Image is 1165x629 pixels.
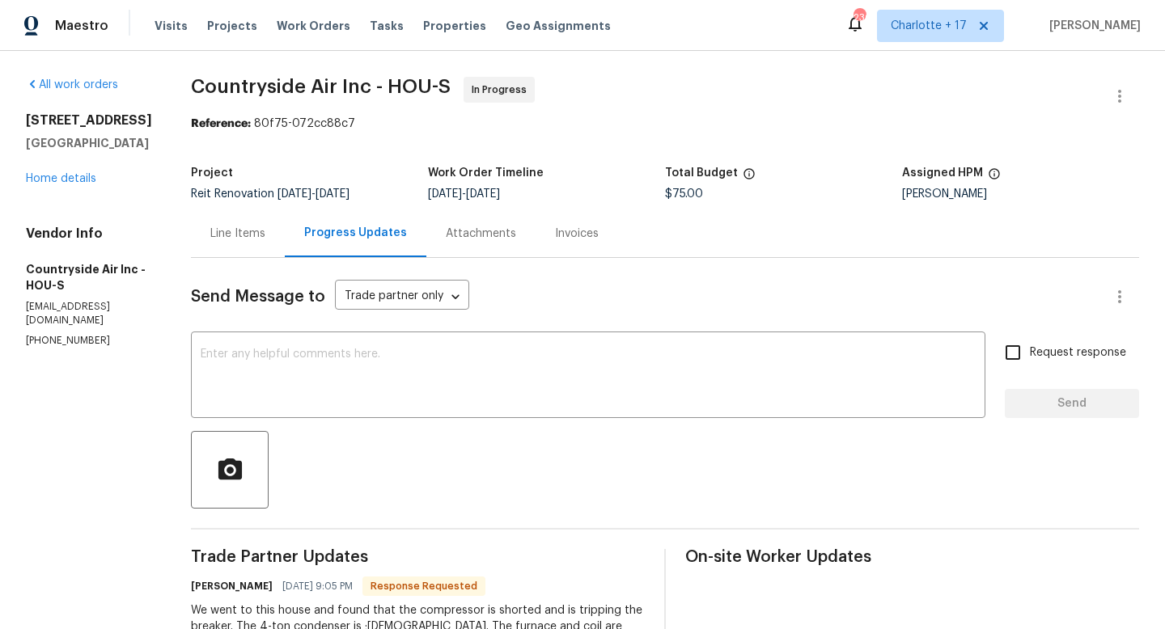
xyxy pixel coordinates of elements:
span: [DATE] [428,188,462,200]
div: Line Items [210,226,265,242]
h5: Project [191,167,233,179]
h5: [GEOGRAPHIC_DATA] [26,135,152,151]
span: In Progress [472,82,533,98]
span: Trade Partner Updates [191,549,645,565]
span: Maestro [55,18,108,34]
span: [PERSON_NAME] [1043,18,1141,34]
span: [DATE] [466,188,500,200]
div: 80f75-072cc88c7 [191,116,1139,132]
h4: Vendor Info [26,226,152,242]
span: - [277,188,349,200]
span: Visits [155,18,188,34]
span: Properties [423,18,486,34]
span: Projects [207,18,257,34]
span: Request response [1030,344,1126,361]
span: Countryside Air Inc - HOU-S [191,77,451,96]
h5: Total Budget [665,167,738,179]
span: - [428,188,500,200]
span: Charlotte + 17 [891,18,967,34]
div: Trade partner only [335,284,469,310]
div: Invoices [555,226,599,242]
span: [DATE] [277,188,311,200]
div: 230 [854,10,865,26]
a: All work orders [26,79,118,91]
span: [DATE] 9:05 PM [282,578,353,594]
h2: [STREET_ADDRESS] [26,112,152,129]
span: Response Requested [364,578,484,594]
b: Reference: [191,118,251,129]
a: Home details [26,173,96,184]
span: Reit Renovation [191,188,349,200]
span: The hpm assigned to this work order. [988,167,1001,188]
h5: Work Order Timeline [428,167,544,179]
span: Work Orders [277,18,350,34]
div: [PERSON_NAME] [902,188,1139,200]
h5: Countryside Air Inc - HOU-S [26,261,152,293]
span: Geo Assignments [506,18,611,34]
span: On-site Worker Updates [685,549,1139,565]
span: $75.00 [665,188,703,200]
p: [PHONE_NUMBER] [26,334,152,348]
span: The total cost of line items that have been proposed by Opendoor. This sum includes line items th... [743,167,756,188]
span: Tasks [370,20,404,32]
h6: [PERSON_NAME] [191,578,273,594]
div: Progress Updates [304,225,407,241]
span: Send Message to [191,289,325,305]
p: [EMAIL_ADDRESS][DOMAIN_NAME] [26,300,152,327]
div: Attachments [446,226,516,242]
span: [DATE] [316,188,349,200]
h5: Assigned HPM [902,167,983,179]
